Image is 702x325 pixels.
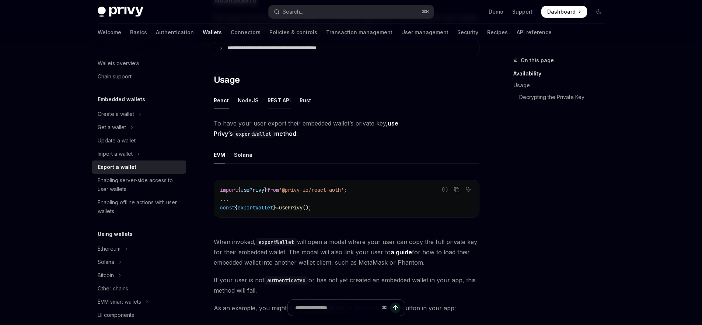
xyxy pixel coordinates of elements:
span: } [264,187,267,193]
input: Ask a question... [295,300,379,316]
div: Search... [283,7,303,16]
span: ⌘ K [422,9,429,15]
span: On this page [521,56,554,65]
span: } [273,204,276,211]
a: Basics [130,24,147,41]
code: exportWallet [256,238,297,246]
div: Export a wallet [98,163,136,172]
a: User management [401,24,448,41]
a: Enabling offline actions with user wallets [92,196,186,218]
button: Ask AI [464,185,473,194]
button: Report incorrect code [440,185,450,194]
button: Toggle Bitcoin section [92,269,186,282]
button: Open search [269,5,434,18]
a: Usage [513,80,611,91]
span: const [220,204,235,211]
div: React [214,92,229,109]
span: Dashboard [547,8,576,15]
div: Other chains [98,284,128,293]
button: Toggle EVM smart wallets section [92,295,186,308]
div: Enabling offline actions with user wallets [98,198,182,216]
span: '@privy-io/react-auth' [279,187,344,193]
button: Copy the contents from the code block [452,185,461,194]
div: Chain support [98,72,132,81]
a: Update a wallet [92,134,186,147]
div: Rust [300,92,311,109]
a: Support [512,8,532,15]
img: dark logo [98,7,143,17]
div: Wallets overview [98,59,139,68]
div: UI components [98,311,134,319]
button: Toggle Create a wallet section [92,107,186,121]
code: authenticated [264,276,308,285]
a: Dashboard [541,6,587,18]
span: { [238,187,241,193]
div: Get a wallet [98,123,126,132]
span: ; [344,187,347,193]
div: Ethereum [98,244,121,253]
div: EVM [214,146,225,163]
strong: use Privy’s method: [214,120,398,137]
a: Demo [489,8,503,15]
a: Availability [513,68,611,80]
button: Toggle dark mode [593,6,605,18]
a: Decrypting the Private Key [513,91,611,103]
div: REST API [268,92,291,109]
div: Solana [234,146,252,163]
div: Enabling server-side access to user wallets [98,176,182,194]
code: exportWallet [233,130,274,138]
a: Chain support [92,70,186,83]
span: import [220,187,238,193]
a: UI components [92,308,186,322]
span: usePrivy [241,187,264,193]
a: a guide [391,248,412,256]
a: Policies & controls [269,24,317,41]
a: Welcome [98,24,121,41]
div: NodeJS [238,92,259,109]
a: API reference [517,24,552,41]
h5: Using wallets [98,230,133,239]
button: Toggle Solana section [92,255,186,269]
a: Connectors [231,24,261,41]
span: exportWallet [238,204,273,211]
a: Export a wallet [92,160,186,174]
button: Send message [390,303,401,313]
div: Bitcoin [98,271,114,280]
a: Security [457,24,478,41]
div: Import a wallet [98,149,133,158]
span: If your user is not or has not yet created an embedded wallet in your app, this method will fail. [214,275,479,296]
a: Wallets overview [92,57,186,70]
a: Recipes [487,24,508,41]
span: Usage [214,74,240,86]
span: usePrivy [279,204,303,211]
a: Wallets [203,24,222,41]
span: To have your user export their embedded wallet’s private key, [214,118,479,139]
span: ... [220,195,229,202]
span: (); [303,204,311,211]
a: Enabling server-side access to user wallets [92,174,186,196]
button: Toggle Ethereum section [92,242,186,255]
div: Create a wallet [98,110,134,119]
button: Toggle Import a wallet section [92,147,186,160]
h5: Embedded wallets [98,95,145,104]
a: Other chains [92,282,186,295]
a: Authentication [156,24,194,41]
span: from [267,187,279,193]
div: EVM smart wallets [98,297,141,306]
button: Toggle Get a wallet section [92,121,186,134]
span: When invoked, will open a modal where your user can copy the full private key for their embedded ... [214,237,479,268]
div: Update a wallet [98,136,136,145]
a: Transaction management [326,24,392,41]
span: { [235,204,238,211]
div: Solana [98,258,114,266]
span: = [276,204,279,211]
